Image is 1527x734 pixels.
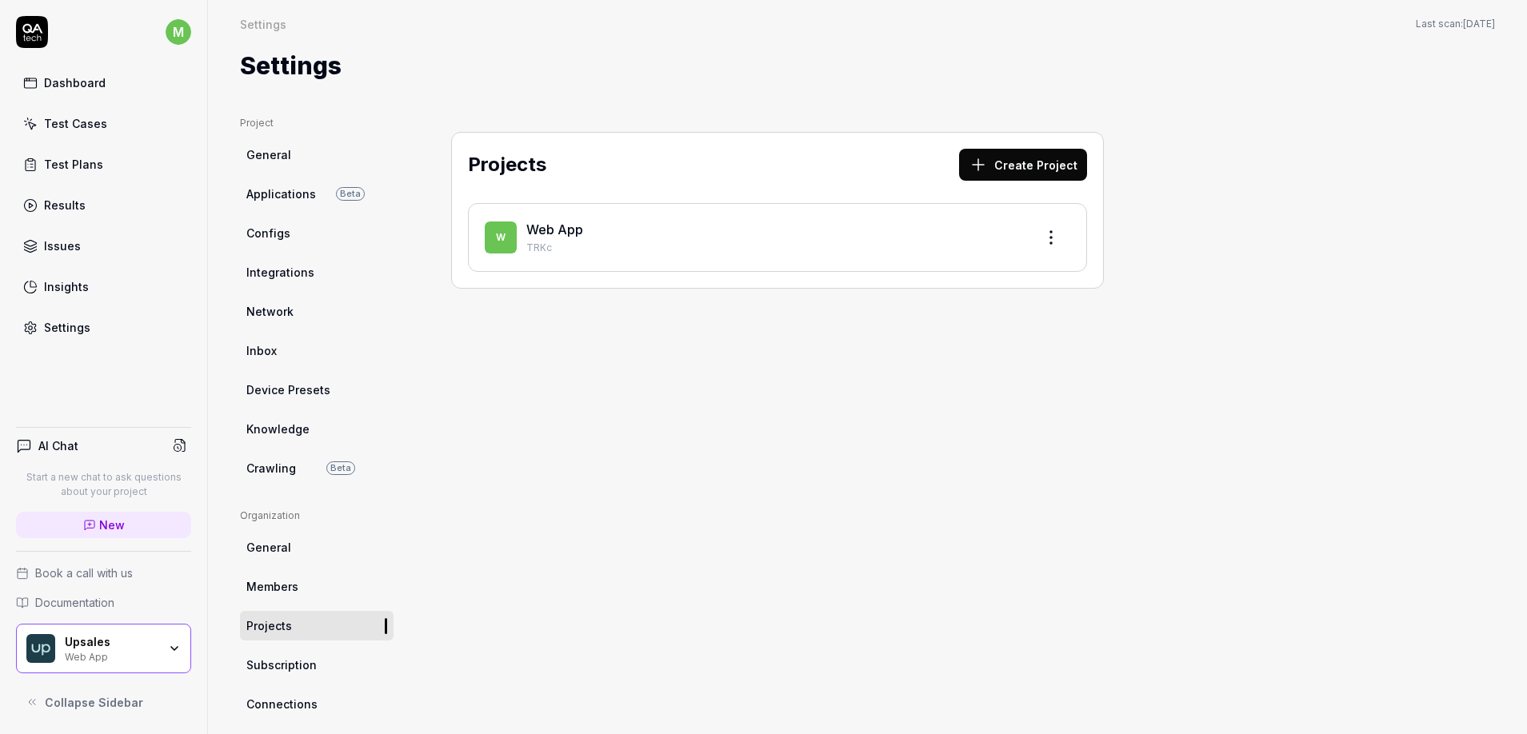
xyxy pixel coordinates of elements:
[246,421,310,437] span: Knowledge
[246,578,298,595] span: Members
[240,48,342,84] h1: Settings
[38,437,78,454] h4: AI Chat
[65,635,158,649] div: Upsales
[16,149,191,180] a: Test Plans
[35,564,133,581] span: Book a call with us
[1416,17,1495,31] span: Last scan:
[16,108,191,139] a: Test Cases
[246,303,294,320] span: Network
[246,342,277,359] span: Inbox
[45,694,143,711] span: Collapse Sidebar
[1463,18,1495,30] time: [DATE]
[44,74,106,91] div: Dashboard
[240,179,394,209] a: ApplicationsBeta
[246,146,291,163] span: General
[240,572,394,601] a: Members
[246,656,317,673] span: Subscription
[16,594,191,611] a: Documentation
[240,650,394,680] a: Subscription
[16,189,191,221] a: Results
[16,271,191,302] a: Insights
[65,649,158,662] div: Web App
[44,237,81,254] div: Issues
[240,375,394,405] a: Device Presets
[246,185,316,202] span: Applications
[240,140,394,170] a: General
[44,197,86,213] div: Results
[99,517,125,533] span: New
[240,218,394,248] a: Configs
[16,564,191,581] a: Book a call with us
[485,221,517,253] span: W
[35,594,114,611] span: Documentation
[526,241,1022,255] p: TRKc
[240,453,394,483] a: CrawlingBeta
[166,16,191,48] button: m
[246,696,318,712] span: Connections
[44,319,90,336] div: Settings
[44,115,107,132] div: Test Cases
[959,149,1087,181] button: Create Project
[16,230,191,261] a: Issues
[166,19,191,45] span: m
[240,689,394,719] a: Connections
[240,116,394,130] div: Project
[240,257,394,287] a: Integrations
[16,686,191,718] button: Collapse Sidebar
[240,16,286,32] div: Settings
[246,460,296,477] span: Crawling
[240,414,394,444] a: Knowledge
[1416,17,1495,31] button: Last scan:[DATE]
[16,470,191,499] p: Start a new chat to ask questions about your project
[246,617,292,634] span: Projects
[16,512,191,538] a: New
[468,150,546,179] h2: Projects
[26,634,55,663] img: Upsales Logo
[240,336,394,365] a: Inbox
[246,539,291,556] span: General
[44,156,103,173] div: Test Plans
[240,611,394,640] a: Projects
[326,461,355,475] span: Beta
[246,381,330,398] span: Device Presets
[44,278,89,295] div: Insights
[16,67,191,98] a: Dashboard
[246,264,314,281] span: Integrations
[526,221,583,237] a: Web App
[16,624,191,673] button: Upsales LogoUpsalesWeb App
[336,187,365,201] span: Beta
[240,533,394,562] a: General
[240,297,394,326] a: Network
[16,312,191,343] a: Settings
[240,509,394,523] div: Organization
[246,225,290,241] span: Configs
